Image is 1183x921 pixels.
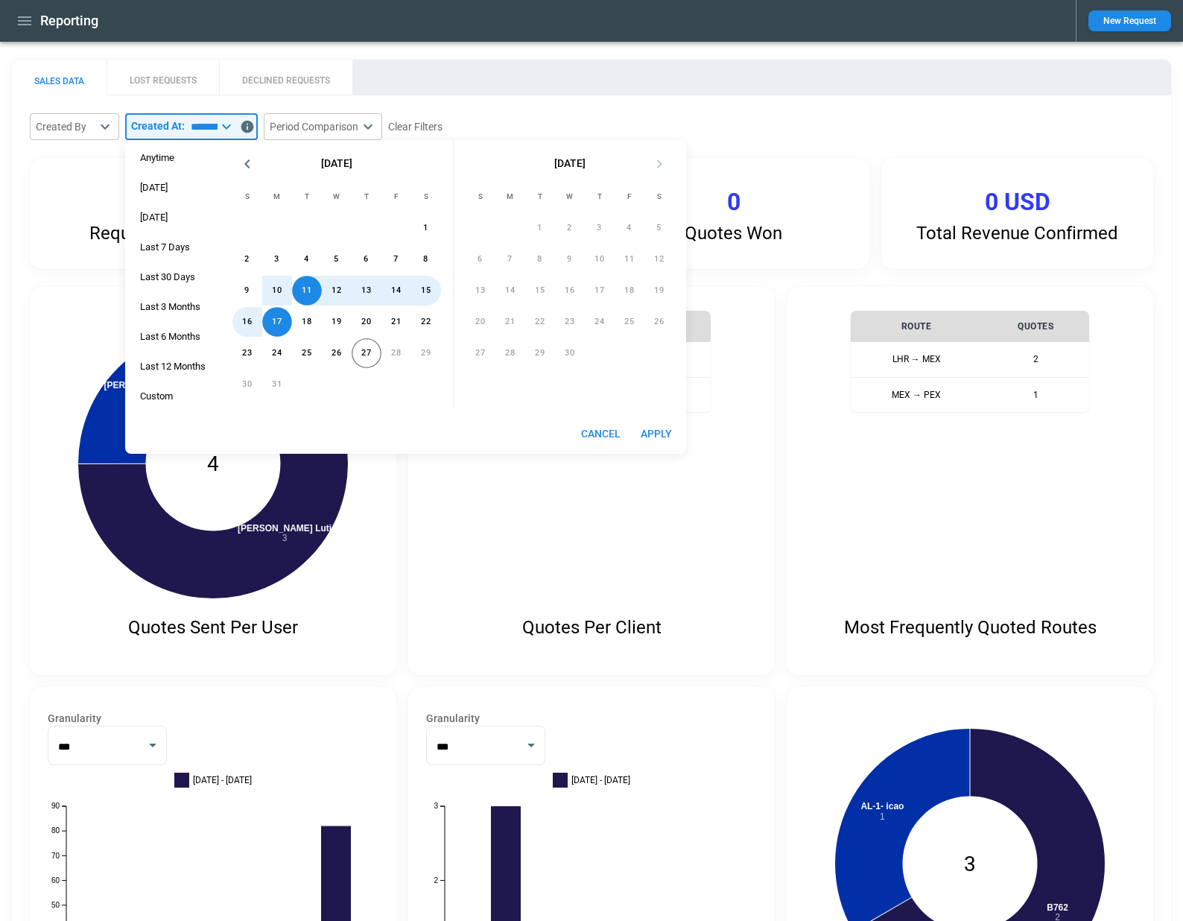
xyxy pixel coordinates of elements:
[916,223,1118,244] p: Total Revenue Confirmed
[685,223,782,244] p: Quotes Won
[51,826,60,835] text: 80
[51,852,60,860] text: 70
[411,213,441,243] button: 1
[632,420,680,448] button: Apply
[262,338,292,368] button: 24
[292,244,322,274] button: 4
[207,452,219,476] text: 4
[232,149,262,179] button: Previous month
[851,377,982,412] th: MEX → PEX
[232,338,262,368] button: 23
[352,276,381,306] button: 13
[131,182,177,194] span: [DATE]
[48,711,378,726] label: Granularity
[413,182,440,212] span: Saturday
[646,182,673,212] span: Saturday
[36,119,95,134] div: Created By
[1088,10,1171,31] button: New Request
[616,182,643,212] span: Friday
[982,311,1089,342] th: Quotes
[411,276,441,306] button: 15
[322,276,352,306] button: 12
[240,119,255,134] svg: Data includes activity through 26/08/2025 (end of day UTC)
[467,182,494,212] span: Sunday
[128,617,298,639] p: Quotes Sent Per User
[381,244,411,274] button: 7
[851,311,1089,413] table: simple table
[844,617,1097,639] p: Most Frequently Quoted Routes
[727,188,740,217] p: 0
[262,276,292,306] button: 10
[131,146,183,170] div: Anytime
[381,307,411,337] button: 21
[352,307,381,337] button: 20
[982,377,1089,412] td: 1
[322,307,352,337] button: 19
[554,157,586,170] span: [DATE]
[262,307,292,337] button: 17
[51,901,60,909] text: 50
[321,157,352,170] span: [DATE]
[131,152,183,164] span: Anytime
[193,776,252,785] span: [DATE] - [DATE]
[131,271,204,283] span: Last 30 Days
[131,206,177,230] div: [DATE]
[131,235,199,259] div: Last 7 Days
[234,182,261,212] span: Sunday
[262,244,292,274] button: 3
[1047,902,1068,913] tspan: B762
[131,265,204,289] div: Last 30 Days
[964,852,976,876] text: 3
[434,802,438,810] text: 3
[571,776,630,785] span: [DATE] - [DATE]
[497,182,524,212] span: Monday
[586,182,613,212] span: Thursday
[131,301,209,313] span: Last 3 Months
[232,276,262,306] button: 9
[131,212,177,224] span: [DATE]
[353,182,380,212] span: Thursday
[292,276,322,306] button: 11
[104,381,180,391] tspan: [PERSON_NAME]
[131,361,215,373] span: Last 12 Months
[982,342,1089,377] td: 2
[51,802,60,810] text: 90
[411,244,441,274] button: 8
[292,338,322,368] button: 25
[381,276,411,306] button: 14
[292,307,322,337] button: 18
[131,355,215,379] div: Last 12 Months
[131,390,182,402] span: Custom
[232,307,262,337] button: 16
[131,325,209,349] div: Last 6 Months
[131,384,182,408] div: Custom
[131,241,199,253] span: Last 7 Days
[851,342,982,377] th: LHR → MEX
[294,182,320,212] span: Tuesday
[388,118,443,136] button: Clear Filters
[89,223,242,244] p: Requests Received
[219,60,352,95] button: DECLINED REQUESTS
[352,244,381,274] button: 6
[40,12,98,30] h1: Reporting
[880,811,885,822] tspan: 1
[51,876,60,884] text: 60
[12,60,107,95] button: SALES DATA
[411,307,441,337] button: 22
[282,534,288,544] tspan: 3
[426,711,757,726] label: Granularity
[383,182,410,212] span: Friday
[556,182,583,212] span: Wednesday
[352,338,381,368] button: 27
[270,119,358,134] div: Period Comparison
[322,244,352,274] button: 5
[107,60,219,95] button: LOST REQUESTS
[322,338,352,368] button: 26
[527,182,554,212] span: Tuesday
[323,182,350,212] span: Wednesday
[264,182,291,212] span: Monday
[575,420,627,448] button: Cancel
[131,176,177,200] div: [DATE]
[238,524,332,534] tspan: [PERSON_NAME] Luti
[232,244,262,274] button: 2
